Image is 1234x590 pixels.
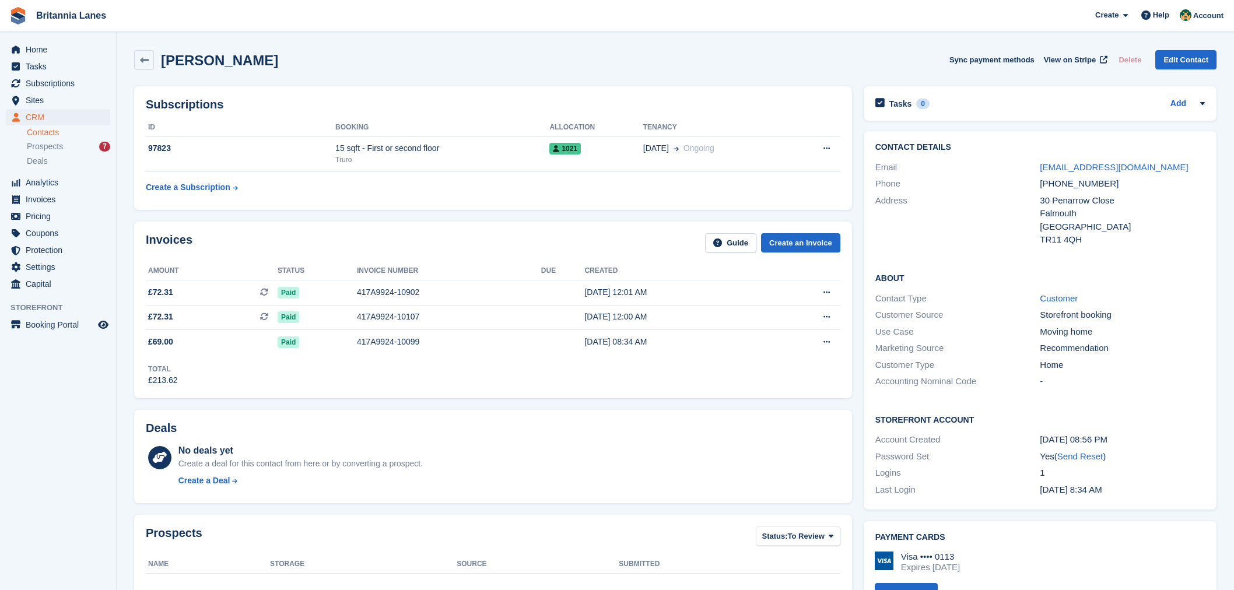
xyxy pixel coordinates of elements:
[875,325,1040,339] div: Use Case
[875,194,1040,247] div: Address
[178,475,423,487] a: Create a Deal
[278,262,357,280] th: Status
[6,225,110,241] a: menu
[26,242,96,258] span: Protection
[875,177,1040,191] div: Phone
[96,318,110,332] a: Preview store
[6,41,110,58] a: menu
[901,562,960,573] div: Expires [DATE]
[26,92,96,108] span: Sites
[270,555,457,574] th: Storage
[549,118,643,137] th: Allocation
[584,286,768,298] div: [DATE] 12:01 AM
[178,475,230,487] div: Create a Deal
[875,143,1205,152] h2: Contact Details
[916,99,930,109] div: 0
[146,526,202,548] h2: Prospects
[27,155,110,167] a: Deals
[756,526,840,546] button: Status: To Review
[875,342,1040,355] div: Marketing Source
[1095,9,1119,21] span: Create
[146,555,270,574] th: Name
[146,98,840,111] h2: Subscriptions
[1040,162,1188,172] a: [EMAIL_ADDRESS][DOMAIN_NAME]
[549,143,581,154] span: 1021
[643,142,669,154] span: [DATE]
[1153,9,1169,21] span: Help
[9,7,27,24] img: stora-icon-8386f47178a22dfd0bd8f6a31ec36ba5ce8667c1dd55bd0f319d3a0aa187defe.svg
[949,50,1035,69] button: Sync payment methods
[27,141,63,152] span: Prospects
[6,208,110,224] a: menu
[26,225,96,241] span: Coupons
[1180,9,1191,21] img: Nathan Kellow
[788,531,825,542] span: To Review
[1155,50,1217,69] a: Edit Contact
[875,413,1205,425] h2: Storefront Account
[278,336,299,348] span: Paid
[146,262,278,280] th: Amount
[357,336,541,348] div: 417A9924-10099
[705,233,756,252] a: Guide
[335,118,549,137] th: Booking
[146,177,238,198] a: Create a Subscription
[6,276,110,292] a: menu
[1040,308,1205,322] div: Storefront booking
[901,552,960,562] div: Visa •••• 0113
[875,466,1040,480] div: Logins
[643,118,790,137] th: Tenancy
[1040,207,1205,220] div: Falmouth
[26,41,96,58] span: Home
[148,336,173,348] span: £69.00
[26,174,96,191] span: Analytics
[99,142,110,152] div: 7
[6,109,110,125] a: menu
[875,292,1040,305] div: Contact Type
[146,422,177,435] h2: Deals
[1040,194,1205,208] div: 30 Penarrow Close
[1170,97,1186,111] a: Add
[1193,10,1224,22] span: Account
[26,58,96,75] span: Tasks
[875,308,1040,322] div: Customer Source
[1040,375,1205,388] div: -
[1057,451,1103,461] a: Send Reset
[6,58,110,75] a: menu
[1040,359,1205,372] div: Home
[761,233,840,252] a: Create an Invoice
[875,552,893,570] img: Visa Logo
[10,302,116,314] span: Storefront
[148,311,173,323] span: £72.31
[1044,54,1096,66] span: View on Stripe
[6,242,110,258] a: menu
[1040,233,1205,247] div: TR11 4QH
[875,483,1040,497] div: Last Login
[335,142,549,154] div: 15 sqft - First or second floor
[875,450,1040,463] div: Password Set
[1040,293,1078,303] a: Customer
[178,444,423,458] div: No deals yet
[27,141,110,153] a: Prospects 7
[357,311,541,323] div: 417A9924-10107
[1040,484,1102,494] time: 2025-07-25 07:34:14 UTC
[1040,220,1205,234] div: [GEOGRAPHIC_DATA]
[26,317,96,333] span: Booking Portal
[875,359,1040,372] div: Customer Type
[619,555,840,574] th: Submitted
[161,52,278,68] h2: [PERSON_NAME]
[148,364,178,374] div: Total
[584,336,768,348] div: [DATE] 08:34 AM
[1054,451,1106,461] span: ( )
[335,154,549,165] div: Truro
[889,99,912,109] h2: Tasks
[875,375,1040,388] div: Accounting Nominal Code
[6,75,110,92] a: menu
[27,156,48,167] span: Deals
[27,127,110,138] a: Contacts
[26,75,96,92] span: Subscriptions
[457,555,619,574] th: Source
[6,92,110,108] a: menu
[1040,177,1205,191] div: [PHONE_NUMBER]
[584,311,768,323] div: [DATE] 12:00 AM
[148,286,173,298] span: £72.31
